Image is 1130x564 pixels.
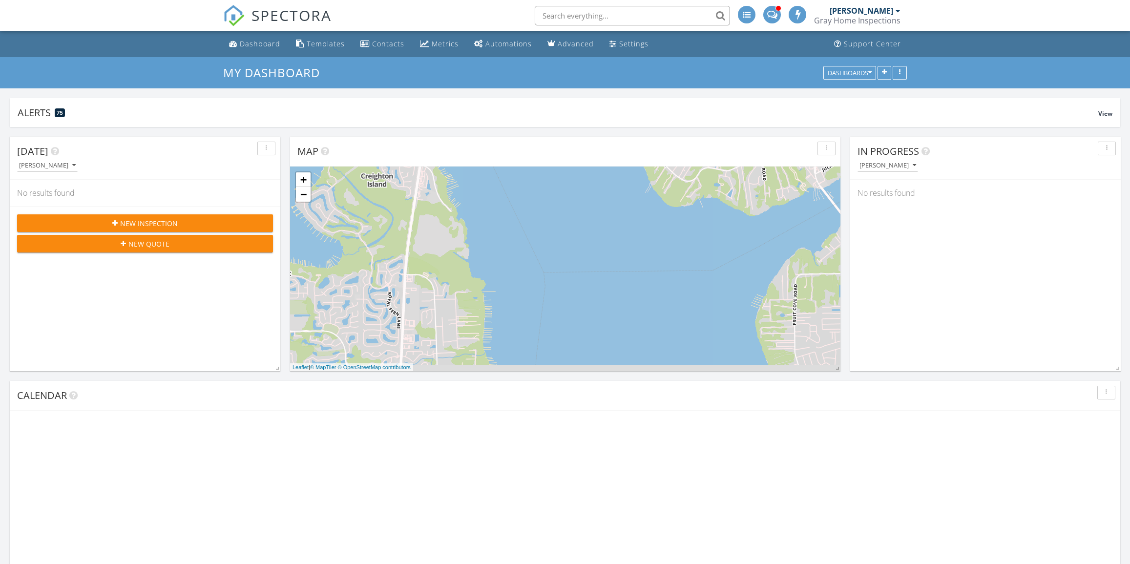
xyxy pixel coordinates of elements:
a: Zoom in [296,172,311,187]
a: Settings [606,35,652,53]
div: Alerts [18,106,1098,119]
span: SPECTORA [251,5,332,25]
a: © MapTiler [310,364,336,370]
span: [DATE] [17,145,48,158]
a: Zoom out [296,187,311,202]
span: New Quote [128,239,169,249]
div: [PERSON_NAME] [830,6,893,16]
button: Dashboards [823,66,876,80]
span: View [1098,109,1112,118]
div: Dashboards [828,69,872,76]
button: New Inspection [17,214,273,232]
button: New Quote [17,235,273,252]
span: Calendar [17,389,67,402]
a: Support Center [830,35,905,53]
span: Map [297,145,318,158]
div: Contacts [372,39,404,48]
a: Metrics [416,35,462,53]
a: Templates [292,35,349,53]
span: 75 [57,109,63,116]
div: Automations [485,39,532,48]
a: Leaflet [293,364,309,370]
button: [PERSON_NAME] [17,159,78,172]
a: Automations (Advanced) [470,35,536,53]
a: My Dashboard [223,64,328,81]
div: Templates [307,39,345,48]
div: Metrics [432,39,459,48]
div: [PERSON_NAME] [859,162,916,169]
div: | [290,363,413,372]
div: Support Center [844,39,901,48]
div: Advanced [558,39,594,48]
span: In Progress [858,145,919,158]
a: Dashboard [225,35,284,53]
button: [PERSON_NAME] [858,159,918,172]
input: Search everything... [535,6,730,25]
a: Advanced [544,35,598,53]
span: New Inspection [120,218,178,229]
div: [PERSON_NAME] [19,162,76,169]
a: © OpenStreetMap contributors [338,364,411,370]
a: Contacts [356,35,408,53]
div: Settings [619,39,649,48]
div: No results found [10,180,280,206]
div: Dashboard [240,39,280,48]
div: No results found [850,180,1121,206]
img: The Best Home Inspection Software - Spectora [223,5,245,26]
a: SPECTORA [223,13,332,34]
div: Gray Home Inspections [814,16,900,25]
